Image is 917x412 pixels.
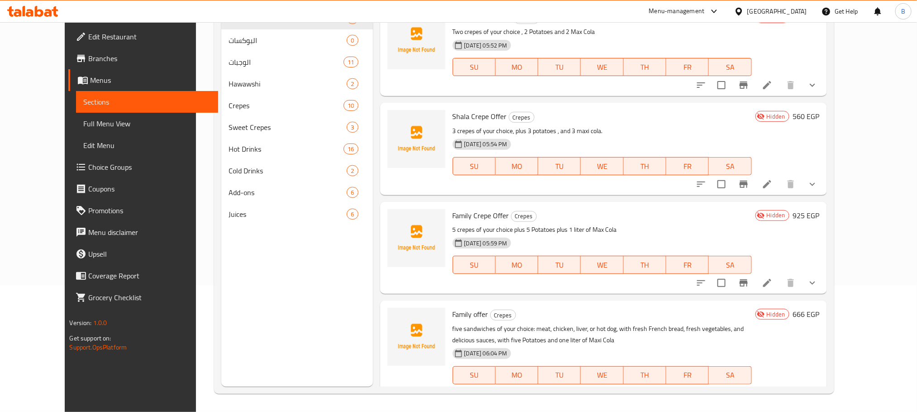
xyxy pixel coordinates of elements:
img: Friends Crepe Offer [387,11,445,69]
button: sort-choices [690,272,712,294]
span: [DATE] 05:54 PM [461,140,511,149]
span: Version: [69,317,91,329]
span: Promotions [88,205,210,216]
span: SA [712,160,748,173]
div: items [347,187,358,198]
span: SU [457,160,492,173]
span: الوجبات [229,57,344,67]
a: Full Menu View [76,113,218,134]
a: Edit Restaurant [68,26,218,48]
span: TH [627,259,663,272]
span: WE [584,61,620,74]
button: delete [780,272,802,294]
span: Choice Groups [88,162,210,172]
span: SA [712,61,748,74]
button: show more [802,272,823,294]
div: Hawawshi2 [221,73,373,95]
span: 6 [347,210,358,219]
span: MO [499,160,535,173]
img: Family Crepe Offer [387,209,445,267]
span: Sections [83,96,210,107]
button: SU [453,157,496,175]
div: Sweet Crepes [229,122,347,133]
button: FR [666,366,709,384]
button: TU [538,58,581,76]
div: البوكسات0 [221,29,373,51]
div: Menu-management [649,6,705,17]
span: Coverage Report [88,270,210,281]
span: 11 [344,58,358,67]
h6: 375 EGP [793,11,820,24]
span: TH [627,61,663,74]
div: [GEOGRAPHIC_DATA] [747,6,807,16]
div: البوكسات [229,35,347,46]
span: Hawawshi [229,78,347,89]
button: SA [709,366,751,384]
h6: 560 EGP [793,110,820,123]
span: MO [499,61,535,74]
button: TH [624,58,666,76]
button: FR [666,58,709,76]
span: Hidden [763,112,789,121]
span: Menu disclaimer [88,227,210,238]
button: MO [496,157,538,175]
span: 2 [347,167,358,175]
span: FR [670,259,705,272]
button: SA [709,58,751,76]
button: MO [496,58,538,76]
div: items [344,100,358,111]
div: items [347,209,358,220]
button: MO [496,256,538,274]
span: MO [499,369,535,382]
button: MO [496,366,538,384]
span: Get support on: [69,332,111,344]
div: الوجبات11 [221,51,373,73]
button: show more [802,74,823,96]
span: Hidden [763,310,789,319]
span: [DATE] 06:04 PM [461,349,511,358]
a: Coupons [68,178,218,200]
span: 16 [344,145,358,153]
span: SU [457,369,492,382]
span: 3 [347,123,358,132]
span: FR [670,369,705,382]
button: show more [802,173,823,195]
span: SU [457,259,492,272]
span: Coupons [88,183,210,194]
span: FR [670,61,705,74]
span: 0 [347,36,358,45]
button: TH [624,256,666,274]
span: 2 [347,80,358,88]
div: items [347,78,358,89]
svg: Show Choices [807,179,818,190]
a: Sections [76,91,218,113]
button: Branch-specific-item [755,383,776,404]
div: Cold Drinks [229,165,347,176]
a: Choice Groups [68,156,218,178]
span: Hidden [763,211,789,220]
a: Coverage Report [68,265,218,287]
span: Crepes [229,100,344,111]
span: TH [627,369,663,382]
span: Select to update [712,273,731,292]
span: Branches [88,53,210,64]
span: Grocery Checklist [88,292,210,303]
span: SA [712,369,748,382]
div: items [347,165,358,176]
button: Branch-specific-item [733,272,755,294]
button: Branch-specific-item [733,74,755,96]
div: items [344,144,358,154]
button: FR [666,157,709,175]
p: 5 crepes of your choice plus 5 Potatoes plus 1 liter of Max Cola [453,224,752,235]
div: items [347,35,358,46]
a: Menus [68,69,218,91]
span: WE [584,259,620,272]
span: SA [712,259,748,272]
button: SA [709,256,751,274]
span: Crepes [491,310,516,321]
span: Crepes [511,211,536,221]
button: TH [624,366,666,384]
